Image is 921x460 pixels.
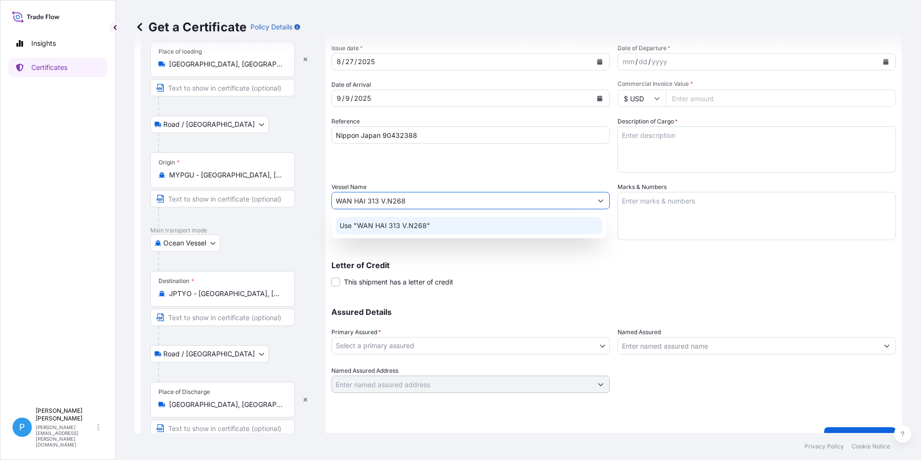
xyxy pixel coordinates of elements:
[331,261,896,269] p: Letter of Credit
[336,56,342,68] div: month,
[353,93,372,104] div: year,
[651,56,668,68] div: year,
[592,192,609,209] button: Show suggestions
[638,56,648,68] div: day,
[618,80,896,88] span: Commercial Invoice Value
[163,238,206,248] span: Ocean Vessel
[31,63,67,72] p: Certificates
[331,182,367,192] label: Vessel Name
[592,91,607,106] button: Calendar
[351,93,353,104] div: /
[344,56,355,68] div: day,
[618,182,667,192] label: Marks & Numbers
[336,217,602,234] div: Suggestions
[832,432,888,442] p: Create Certificate
[340,221,430,230] p: Use "WAN HAI 313 V.N268"
[666,90,896,107] input: Enter amount
[150,419,295,437] input: Text to appear on certificate
[331,80,371,90] span: Date of Arrival
[357,56,376,68] div: year,
[331,126,610,144] input: Enter booking reference
[878,337,895,354] button: Show suggestions
[150,79,295,96] input: Text to appear on certificate
[622,56,635,68] div: month,
[355,56,357,68] div: /
[31,39,56,48] p: Insights
[852,443,890,450] p: Cookie Notice
[135,19,247,35] p: Get a Certificate
[169,289,283,298] input: Destination
[331,366,398,376] label: Named Assured Address
[163,120,255,129] span: Road / [GEOGRAPHIC_DATA]
[618,327,661,337] label: Named Assured
[635,56,638,68] div: /
[169,170,283,180] input: Origin
[344,277,453,287] span: This shipment has a letter of credit
[331,117,360,126] label: Reference
[150,234,220,252] button: Select transport
[19,422,25,432] span: P
[150,227,316,234] p: Main transport mode
[878,54,894,69] button: Calendar
[618,337,878,354] input: Assured Name
[150,309,295,326] input: Text to appear on certificate
[592,376,609,393] button: Show suggestions
[36,407,95,422] p: [PERSON_NAME] [PERSON_NAME]
[804,443,844,450] p: Privacy Policy
[36,424,95,447] p: [PERSON_NAME][EMAIL_ADDRESS][PERSON_NAME][DOMAIN_NAME]
[592,54,607,69] button: Calendar
[332,192,592,209] : Type to search vessel name or IMO
[342,93,344,104] div: /
[250,22,292,32] p: Policy Details
[618,117,678,126] label: Description of Cargo
[342,56,344,68] div: /
[158,277,194,285] div: Destination
[169,400,283,409] input: Place of Discharge
[169,59,283,69] input: Place of loading
[158,388,210,396] div: Place of Discharge
[163,349,255,359] span: Road / [GEOGRAPHIC_DATA]
[648,56,651,68] div: /
[336,93,342,104] div: month,
[150,345,269,363] button: Select transport
[331,327,381,337] span: Primary Assured
[150,190,295,207] input: Text to appear on certificate
[332,376,592,393] input: Named Assured Address
[344,93,351,104] div: day,
[150,116,269,133] button: Select transport
[331,308,896,316] p: Assured Details
[158,159,180,166] div: Origin
[336,341,414,351] span: Select a primary assured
